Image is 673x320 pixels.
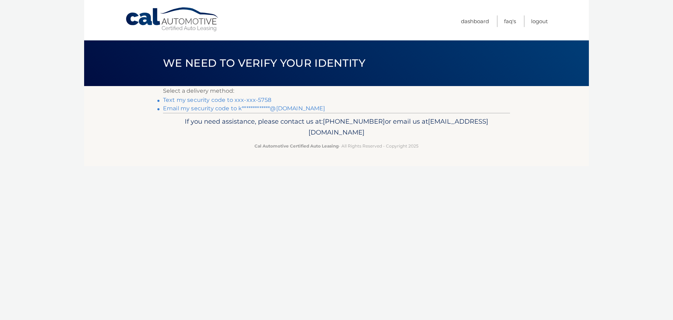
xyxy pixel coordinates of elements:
strong: Cal Automotive Certified Auto Leasing [254,143,339,149]
span: [PHONE_NUMBER] [323,117,385,125]
a: FAQ's [504,15,516,27]
span: We need to verify your identity [163,57,365,70]
p: If you need assistance, please contact us at: or email us at [168,116,505,138]
a: Cal Automotive [125,7,220,32]
p: Select a delivery method: [163,86,510,96]
a: Logout [531,15,548,27]
p: - All Rights Reserved - Copyright 2025 [168,142,505,150]
a: Text my security code to xxx-xxx-5758 [163,97,271,103]
a: Dashboard [461,15,489,27]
